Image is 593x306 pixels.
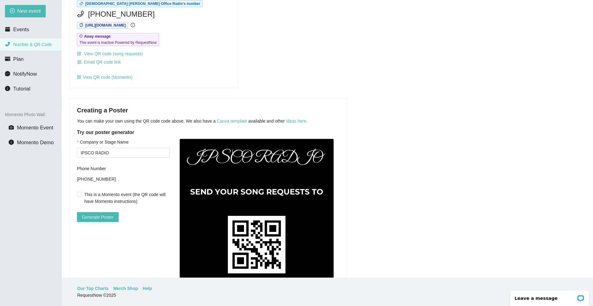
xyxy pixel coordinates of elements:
[77,212,119,222] button: Generate Poster
[5,41,10,47] span: phone
[77,57,121,67] button: qrcodeEmail QR code link
[5,27,10,32] span: calendar
[17,140,54,145] span: Momento Demo
[77,285,109,292] a: Our Top Charts
[77,60,82,65] span: qrcode
[85,23,126,27] span: [URL][DOMAIN_NAME]
[82,191,170,205] span: This is a Momento event (the QR code will have Momento instructions)
[79,34,83,38] span: field-time
[88,8,155,20] span: [PHONE_NUMBER]
[5,5,46,17] button: plus-circleNew event
[286,119,307,124] a: ideas here.
[77,51,143,56] a: qrcode View QR code (song requests)
[77,165,170,172] div: Phone Number
[77,10,84,18] span: phone
[113,285,138,292] a: Merch Shop
[217,119,247,124] a: Canva template
[9,125,14,130] span: camera
[84,34,111,39] b: Away message
[13,86,30,92] span: Tutorial
[79,2,83,6] span: tag
[77,118,339,124] p: You can make your own using the QR code code above. We also have a available and other
[85,2,200,6] span: [DEMOGRAPHIC_DATA] [PERSON_NAME] Office Radio's number
[5,56,10,61] span: credit-card
[77,129,339,136] h5: Try our poster generator
[13,42,52,47] span: Number & QR Code
[5,71,10,76] span: message
[9,140,14,145] span: info-circle
[13,27,29,32] span: Events
[77,75,132,80] a: qrcodeView QR code (Momento)
[17,125,53,131] span: Momento Event
[77,106,339,115] h4: Creating a Poster
[77,75,81,79] span: qrcode
[143,285,152,292] a: Help
[79,40,157,46] span: This event is inactive Powered by RequestNow
[79,23,83,27] span: copy
[5,86,10,91] span: info-circle
[10,8,15,14] span: plus-circle
[84,59,121,65] span: Email QR code link
[17,7,41,15] span: New event
[131,23,135,27] span: info-circle
[77,148,170,158] input: Company or Stage Name
[77,292,576,299] div: RequestNow © 2025
[77,174,170,184] div: [PHONE_NUMBER]
[13,71,37,77] span: NotifyNow
[82,214,114,220] span: Generate Poster
[77,139,128,145] label: Company or Stage Name
[13,56,24,62] span: Plan
[77,52,81,56] span: qrcode
[506,287,593,306] iframe: LiveChat chat widget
